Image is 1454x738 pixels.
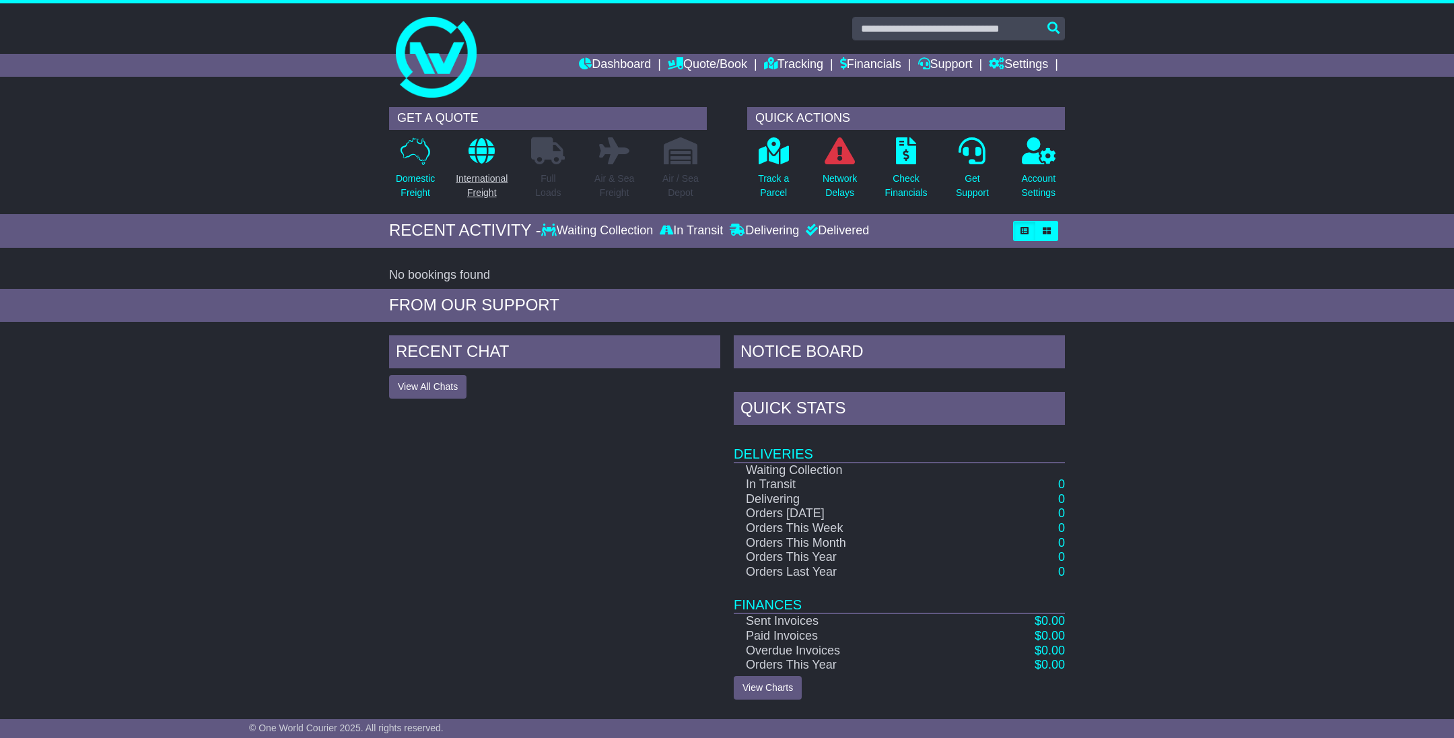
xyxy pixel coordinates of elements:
a: 0 [1058,506,1065,520]
a: Settings [989,54,1048,77]
p: Domestic Freight [396,172,435,200]
div: QUICK ACTIONS [747,107,1065,130]
td: Orders This Week [734,521,974,536]
td: Waiting Collection [734,463,974,478]
a: Track aParcel [757,137,790,207]
div: Delivering [726,224,802,238]
a: GetSupport [955,137,990,207]
td: In Transit [734,477,974,492]
a: Quote/Book [668,54,747,77]
a: $0.00 [1035,658,1065,671]
span: 0.00 [1041,644,1065,657]
a: CheckFinancials [885,137,928,207]
a: 0 [1058,565,1065,578]
p: Air & Sea Freight [594,172,634,200]
a: NetworkDelays [822,137,858,207]
span: 0.00 [1041,614,1065,628]
a: InternationalFreight [455,137,508,207]
td: Orders Last Year [734,565,974,580]
a: View Charts [734,676,802,700]
a: $0.00 [1035,614,1065,628]
div: RECENT ACTIVITY - [389,221,541,240]
button: View All Chats [389,375,466,399]
a: AccountSettings [1021,137,1057,207]
a: 0 [1058,492,1065,506]
p: Air / Sea Depot [662,172,699,200]
p: Account Settings [1022,172,1056,200]
td: Paid Invoices [734,629,974,644]
td: Deliveries [734,428,1065,463]
td: Delivering [734,492,974,507]
td: Sent Invoices [734,613,974,629]
a: DomesticFreight [395,137,436,207]
p: International Freight [456,172,508,200]
td: Finances [734,579,1065,613]
a: Support [918,54,973,77]
p: Get Support [956,172,989,200]
span: 0.00 [1041,658,1065,671]
td: Orders [DATE] [734,506,974,521]
p: Check Financials [885,172,928,200]
a: 0 [1058,536,1065,549]
div: GET A QUOTE [389,107,707,130]
p: Full Loads [531,172,565,200]
span: 0.00 [1041,629,1065,642]
div: Waiting Collection [541,224,656,238]
td: Orders This Year [734,550,974,565]
div: No bookings found [389,268,1065,283]
a: Dashboard [579,54,651,77]
a: 0 [1058,550,1065,564]
p: Track a Parcel [758,172,789,200]
a: Financials [840,54,901,77]
div: Quick Stats [734,392,1065,428]
td: Overdue Invoices [734,644,974,659]
a: 0 [1058,521,1065,535]
div: Delivered [802,224,869,238]
td: Orders This Month [734,536,974,551]
td: Orders This Year [734,658,974,673]
a: Tracking [764,54,823,77]
div: In Transit [656,224,726,238]
span: © One World Courier 2025. All rights reserved. [249,723,444,733]
div: RECENT CHAT [389,335,720,372]
a: $0.00 [1035,629,1065,642]
a: 0 [1058,477,1065,491]
p: Network Delays [823,172,857,200]
div: NOTICE BOARD [734,335,1065,372]
div: FROM OUR SUPPORT [389,296,1065,315]
a: $0.00 [1035,644,1065,657]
